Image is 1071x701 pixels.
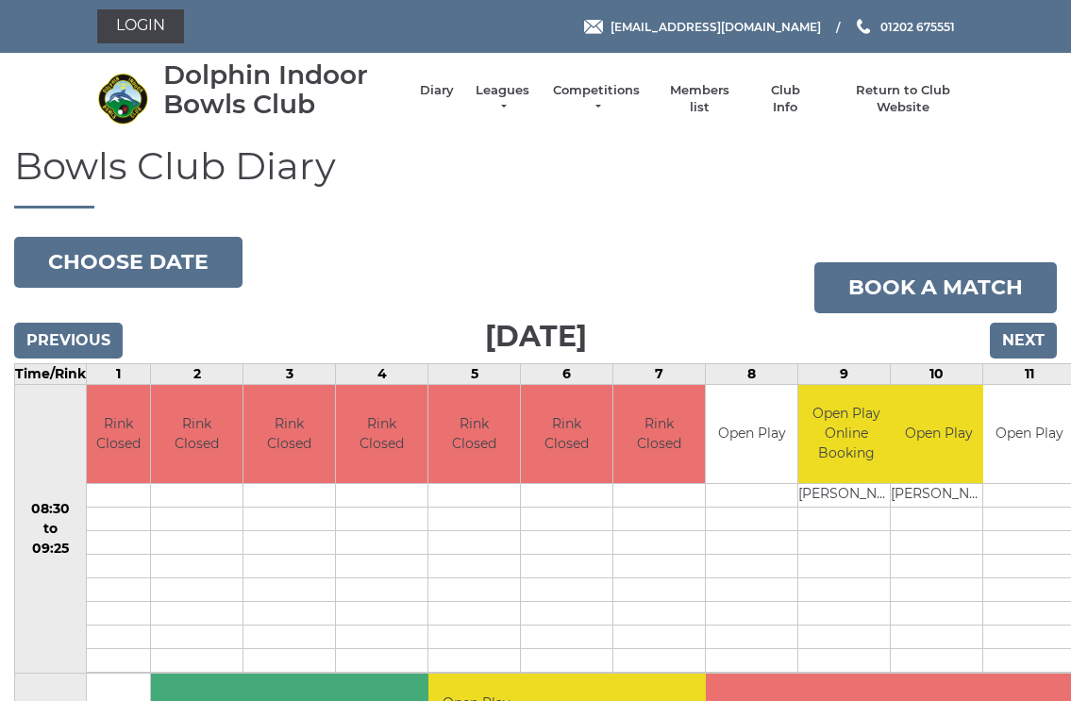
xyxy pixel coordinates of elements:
[87,385,150,484] td: Rink Closed
[15,384,87,674] td: 08:30 to 09:25
[521,363,613,384] td: 6
[706,363,798,384] td: 8
[14,323,123,359] input: Previous
[428,363,521,384] td: 5
[428,385,520,484] td: Rink Closed
[758,82,812,116] a: Club Info
[584,20,603,34] img: Email
[151,385,243,484] td: Rink Closed
[336,363,428,384] td: 4
[891,363,983,384] td: 10
[798,363,891,384] td: 9
[473,82,532,116] a: Leagues
[798,385,894,484] td: Open Play Online Booking
[613,385,705,484] td: Rink Closed
[706,385,797,484] td: Open Play
[880,19,955,33] span: 01202 675551
[611,19,821,33] span: [EMAIL_ADDRESS][DOMAIN_NAME]
[15,363,87,384] td: Time/Rink
[857,19,870,34] img: Phone us
[163,60,401,119] div: Dolphin Indoor Bowls Club
[243,363,336,384] td: 3
[661,82,739,116] a: Members list
[521,385,612,484] td: Rink Closed
[420,82,454,99] a: Diary
[14,145,1057,209] h1: Bowls Club Diary
[891,484,986,508] td: [PERSON_NAME]
[336,385,427,484] td: Rink Closed
[891,385,986,484] td: Open Play
[990,323,1057,359] input: Next
[814,262,1057,313] a: Book a match
[97,9,184,43] a: Login
[613,363,706,384] td: 7
[798,484,894,508] td: [PERSON_NAME]
[854,18,955,36] a: Phone us 01202 675551
[14,237,243,288] button: Choose date
[87,363,151,384] td: 1
[243,385,335,484] td: Rink Closed
[584,18,821,36] a: Email [EMAIL_ADDRESS][DOMAIN_NAME]
[551,82,642,116] a: Competitions
[97,73,149,125] img: Dolphin Indoor Bowls Club
[151,363,243,384] td: 2
[831,82,974,116] a: Return to Club Website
